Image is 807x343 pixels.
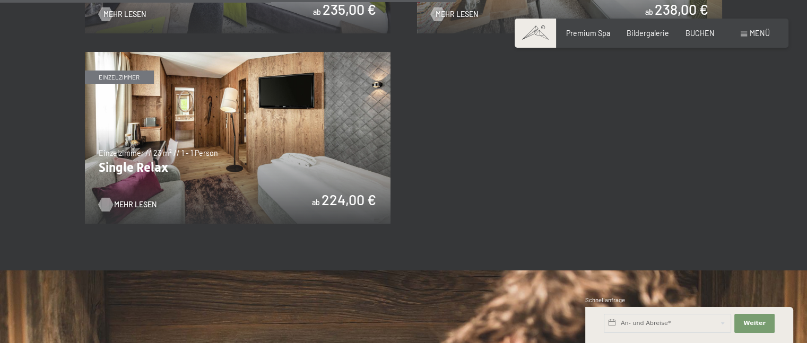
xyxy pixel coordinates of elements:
span: Mehr Lesen [103,9,146,20]
button: Weiter [734,314,775,333]
span: Weiter [743,319,766,328]
a: Mehr Lesen [99,9,146,20]
a: Premium Spa [566,29,610,38]
a: BUCHEN [685,29,715,38]
span: Menü [750,29,770,38]
a: Mehr Lesen [431,9,478,20]
img: Single Relax [85,52,391,224]
a: Bildergalerie [627,29,669,38]
span: Mehr Lesen [114,199,157,210]
a: Mehr Lesen [99,199,146,210]
span: Mehr Lesen [436,9,478,20]
a: Single Relax [85,52,391,58]
span: Schnellanfrage [585,296,625,303]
